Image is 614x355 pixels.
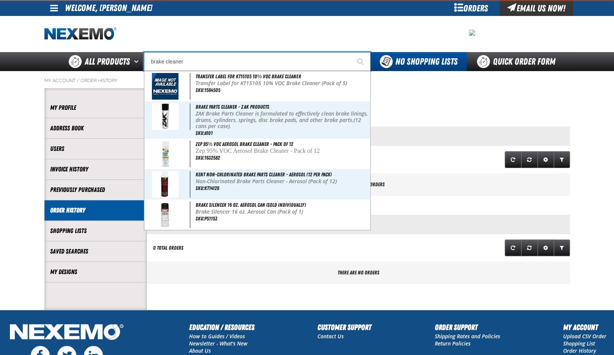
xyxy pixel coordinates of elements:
[338,269,379,276] span: There are no orders
[554,239,570,256] a: Expand or Collapse Grid Filters
[77,78,79,84] span: /
[189,333,245,340] a: How to Guides / Videos
[196,80,369,87] p: Transfer Label for KT15105 10% VOC Brake Cleaner (Pack of 5)
[50,144,141,153] a: Users
[196,104,269,110] span: Brake Parts Cleaner - ZAK Products
[317,322,371,333] h2: Customer Support
[153,244,183,252] div: 0 Total Orders
[196,148,369,154] p: Zep 95% VOC Aerosol Brake Cleaner - Pack of 12
[50,247,141,256] a: Saved Searches
[196,202,306,208] span: Brake Silencer 16 oz. Aerosol Can (Sold Individually)
[85,55,130,68] span: All Products
[152,171,178,198] img: 5b11585af2b74105354086-kt14126_1.jpg
[196,216,217,222] span: SKU:P51153
[152,201,178,228] img: 5b11596355799416127056-p51153.jpg
[196,73,301,79] span: Transfer Label for KT15105 10% VOC Brake Cleaner
[196,171,331,177] span: Kent Non-Chlorinated Brake Parts Cleaner - Aerosol (12 per pack)
[80,78,117,84] a: Order History
[196,111,369,130] p: ZAK Brake Parts Cleaner is formulated to effectively clean brake linings, drums, cylinders, sprin...
[537,239,554,256] a: Expand or Collapse Grid Settings
[435,333,500,340] a: Shipping Rates and Policies
[435,340,470,347] a: Return Policies
[196,155,220,161] span: SKU:1632582
[371,52,467,71] button: You do not have available Shopping Lists. Open to Create a New List
[563,340,595,347] a: Shopping List
[554,151,570,168] a: Expand or Collapse Grid Filters
[153,141,177,167] img: 6079c563a0adf374018589-Zep-Brake-Cleaner.JPG
[196,209,369,215] p: Brake Silencer 16 oz. Aerosol Can (Pack of 1)
[44,78,76,84] a: My Account
[44,27,117,41] a: Home
[317,333,344,340] a: Contact Us
[152,103,178,130] img: 5b11587b99953488511631-a101_wo_nas.png
[50,103,141,112] a: My Profile
[144,52,371,71] input: Search
[196,185,219,191] span: SKU:KT14126
[189,347,211,354] a: About Us
[563,347,596,354] a: Order History
[196,178,369,185] p: Non-Chlorinated Brake Parts Cleaner - Aerosol (Pack of 12)
[50,268,141,276] a: My Designs
[467,52,570,71] a: Quick Order Form
[469,30,475,36] img: 850b3ca0065f1ff5521978d91a4632f4.png
[563,322,606,333] h2: My Account
[435,322,500,333] h2: Order Support
[395,56,458,67] span: No Shopping Lists
[50,124,141,133] a: Address Book
[563,333,606,340] a: Upload CSV Order
[189,340,248,347] a: Newsletter - What's New
[50,227,141,235] a: Shopping Lists
[131,52,144,71] button: Open All Products pages
[505,239,521,256] a: Refresh grid action
[152,73,178,100] img: missing_image.jpg
[521,239,538,256] a: Reset grid action
[50,165,141,174] a: Invoice History
[44,78,570,84] nav: Breadcrumbs
[521,151,538,168] a: Reset grid action
[8,322,126,344] img: Nexemo Logo
[196,141,293,147] span: Zep 95% VOC Aerosol Brake Cleaner - Pack of 12
[196,87,220,93] span: SKU:1564505
[196,130,213,136] span: SKU:A101
[189,322,254,333] h2: Education / Resources
[44,27,117,41] img: Nexemo logo
[50,185,141,194] a: Previously Purchased
[50,206,141,215] a: Order History
[537,151,554,168] a: Expand or Collapse Grid Settings
[352,52,371,71] button: Start Searching
[505,151,521,168] a: Refresh grid action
